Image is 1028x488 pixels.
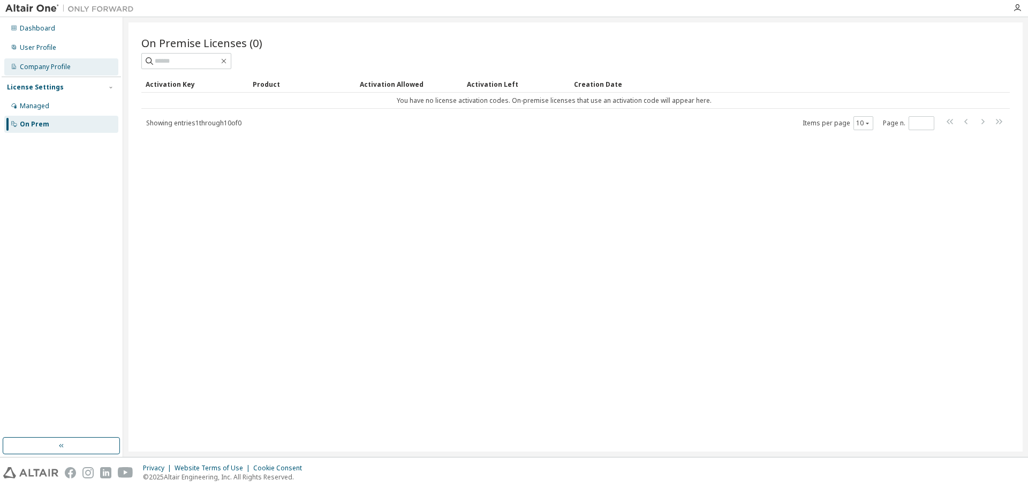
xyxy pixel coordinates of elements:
div: Managed [20,102,49,110]
td: You have no license activation codes. On-premise licenses that use an activation code will appear... [141,93,967,109]
img: youtube.svg [118,467,133,478]
img: altair_logo.svg [3,467,58,478]
div: Activation Key [146,76,244,93]
div: Activation Allowed [360,76,458,93]
div: Product [253,76,351,93]
div: On Prem [20,120,49,129]
div: Privacy [143,464,175,472]
p: © 2025 Altair Engineering, Inc. All Rights Reserved. [143,472,308,482]
span: Page n. [883,116,934,130]
span: Items per page [803,116,873,130]
div: Activation Left [467,76,565,93]
div: Creation Date [574,76,963,93]
img: facebook.svg [65,467,76,478]
img: linkedin.svg [100,467,111,478]
span: Showing entries 1 through 10 of 0 [146,118,241,127]
div: Dashboard [20,24,55,33]
button: 10 [856,119,871,127]
div: Website Terms of Use [175,464,253,472]
span: On Premise Licenses (0) [141,35,262,50]
div: License Settings [7,83,64,92]
div: Company Profile [20,63,71,71]
img: instagram.svg [82,467,94,478]
div: Cookie Consent [253,464,308,472]
div: User Profile [20,43,56,52]
img: Altair One [5,3,139,14]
